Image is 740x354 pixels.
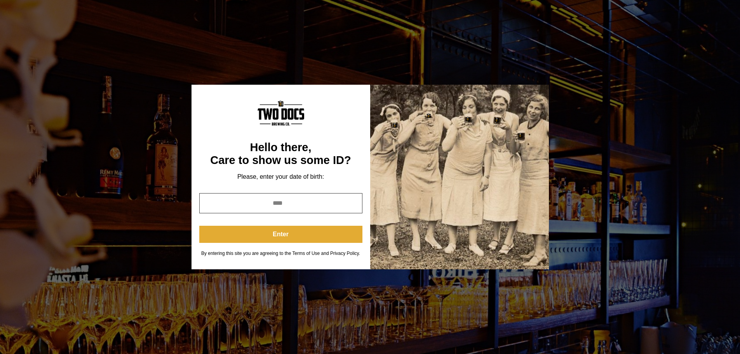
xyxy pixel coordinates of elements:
[199,251,362,256] div: By entering this site you are agreeing to the Terms of Use and Privacy Policy.
[199,141,362,167] div: Hello there, Care to show us some ID?
[258,100,304,126] img: Content Logo
[199,173,362,181] div: Please, enter your date of birth:
[199,226,362,243] button: Enter
[199,193,362,213] input: year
